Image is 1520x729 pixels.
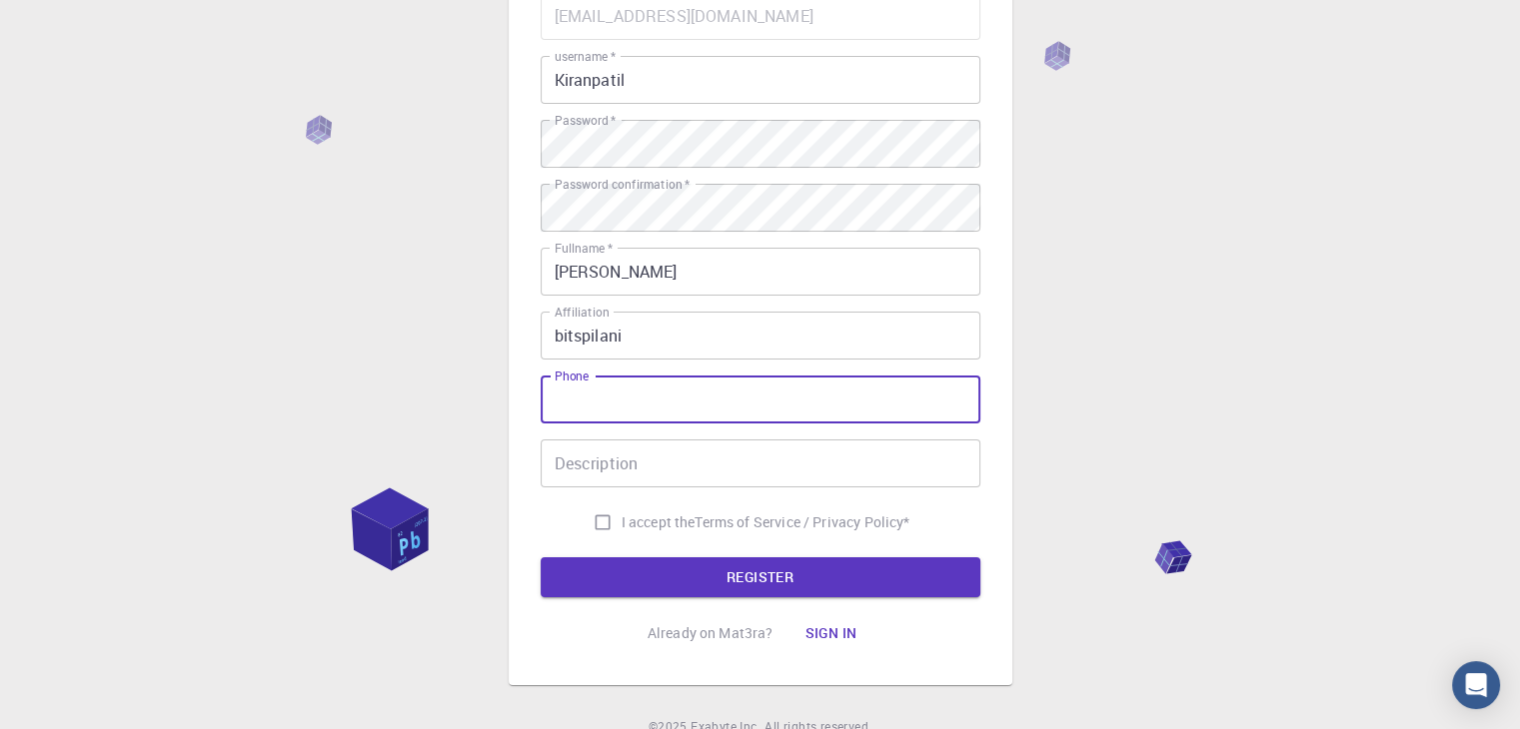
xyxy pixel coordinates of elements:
div: Open Intercom Messenger [1452,661,1500,709]
label: username [555,48,616,65]
label: Password [555,112,616,129]
p: Already on Mat3ra? [648,623,773,643]
label: Password confirmation [555,176,690,193]
label: Fullname [555,240,613,257]
label: Affiliation [555,304,609,321]
button: Sign in [788,613,872,653]
a: Terms of Service / Privacy Policy* [695,512,909,532]
label: Phone [555,367,589,384]
span: I accept the [622,512,696,532]
p: Terms of Service / Privacy Policy * [695,512,909,532]
button: REGISTER [541,557,980,597]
